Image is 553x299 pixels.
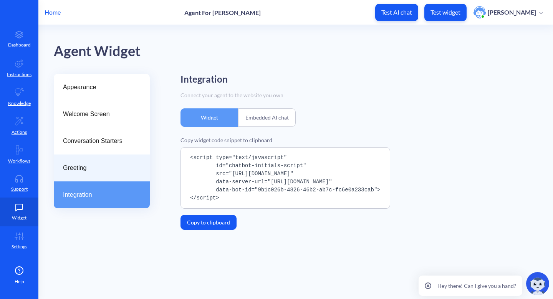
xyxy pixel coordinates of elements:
p: [PERSON_NAME] [488,8,536,17]
p: Test AI chat [381,8,412,16]
button: Test AI chat [375,4,418,21]
p: Knowledge [8,100,31,107]
img: user photo [474,6,486,18]
div: Copy widget code snippet to clipboard [180,136,538,144]
p: Agent For [PERSON_NAME] [184,9,261,16]
p: Support [11,186,28,193]
div: Embedded AI chat [238,108,296,127]
a: Appearance [54,74,150,101]
pre: <script type="text/javascript" id="chatbot-initials-script" src="[URL][DOMAIN_NAME]" data-server-... [180,147,390,209]
button: user photo[PERSON_NAME] [470,5,547,19]
div: Connect your agent to the website you own [180,91,538,99]
p: Dashboard [8,42,31,48]
a: Welcome Screen [54,101,150,128]
img: copilot-icon.svg [526,272,549,295]
span: Integration [63,190,134,199]
p: Home [45,8,61,17]
span: Welcome Screen [63,110,134,119]
p: Actions [12,129,27,136]
button: Test widget [424,4,467,21]
p: Instructions [7,71,31,78]
span: Appearance [63,83,134,92]
span: Greeting [63,163,134,173]
button: Copy to clipboard [180,215,237,230]
a: Greeting [54,154,150,181]
div: Agent Widget [54,40,553,62]
p: Workflows [8,158,30,164]
a: Conversation Starters [54,128,150,154]
div: Widget [180,108,238,127]
p: Settings [12,243,27,250]
a: Integration [54,181,150,208]
h2: Integration [180,74,228,85]
span: Help [15,278,24,285]
p: Widget [12,214,26,221]
p: Test widget [430,8,460,16]
p: Hey there! Can I give you a hand? [437,282,516,290]
span: Conversation Starters [63,136,134,146]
